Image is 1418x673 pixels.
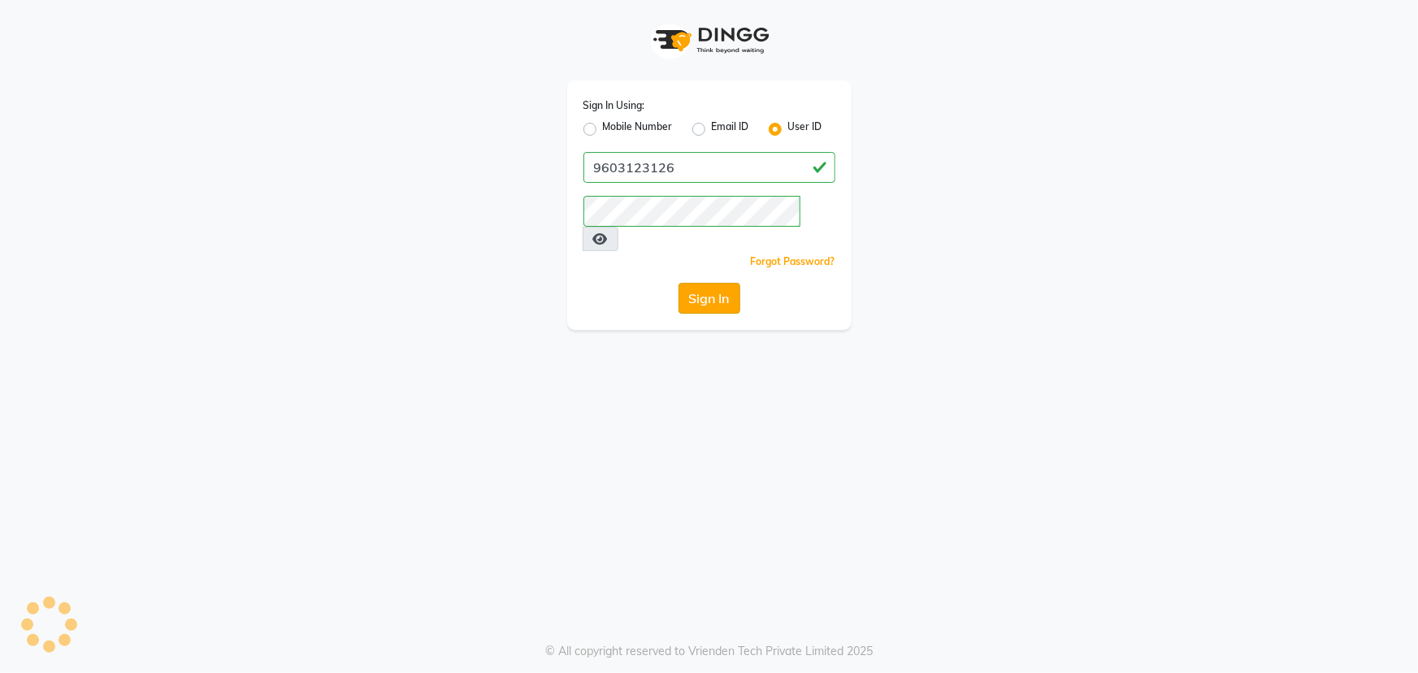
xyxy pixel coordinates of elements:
label: Email ID [712,119,749,139]
a: Forgot Password? [751,255,835,267]
label: Sign In Using: [583,98,645,113]
img: logo1.svg [644,16,774,64]
input: Username [583,196,800,227]
button: Sign In [679,283,740,314]
label: Mobile Number [603,119,673,139]
label: User ID [788,119,822,139]
input: Username [583,152,835,183]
